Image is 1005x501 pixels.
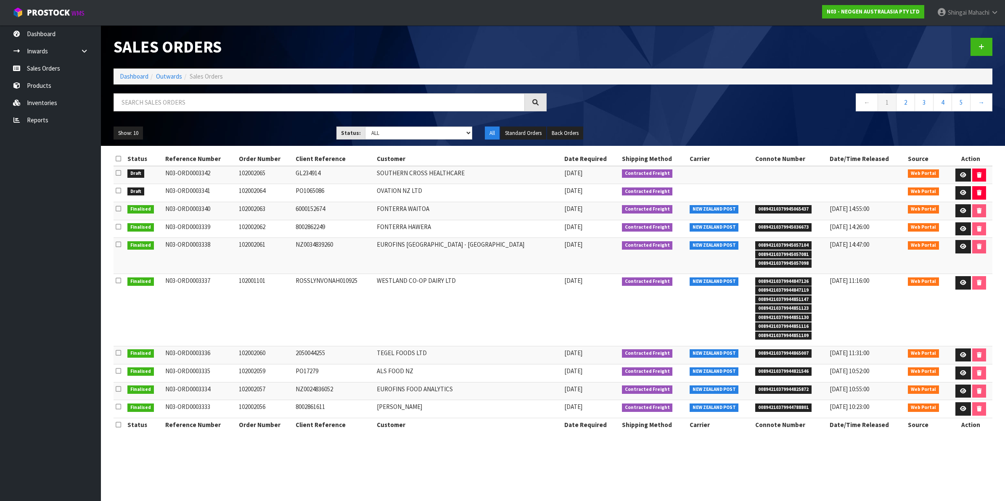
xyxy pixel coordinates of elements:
[127,367,154,376] span: Finalised
[690,277,739,286] span: NEW ZEALAND POST
[163,238,237,274] td: N03-ORD0003338
[127,385,154,394] span: Finalised
[27,7,70,18] span: ProStock
[237,418,294,432] th: Order Number
[828,152,906,166] th: Date/Time Released
[127,169,144,178] span: Draft
[375,184,562,202] td: OVATION NZ LTD
[375,382,562,400] td: EUROFINS FOOD ANALYTICS
[755,286,812,295] span: 00894210379944847119
[908,205,939,214] span: Web Portal
[163,202,237,220] td: N03-ORD0003340
[237,382,294,400] td: 102002057
[564,367,582,375] span: [DATE]
[878,93,897,111] a: 1
[237,400,294,418] td: 102002056
[237,274,294,346] td: 102001101
[908,277,939,286] span: Web Portal
[375,364,562,382] td: ALS FOOD NZ
[163,346,237,364] td: N03-ORD0003336
[294,418,375,432] th: Client Reference
[952,93,971,111] a: 5
[755,332,812,340] span: 00894210379944851109
[237,184,294,202] td: 102002064
[827,8,920,15] strong: N03 - NEOGEN AUSTRALASIA PTY LTD
[896,93,915,111] a: 2
[163,418,237,432] th: Reference Number
[156,72,182,80] a: Outwards
[237,202,294,220] td: 102002063
[294,152,375,166] th: Client Reference
[564,277,582,285] span: [DATE]
[690,349,739,358] span: NEW ZEALAND POST
[564,385,582,393] span: [DATE]
[755,259,812,268] span: 00894210379945057098
[127,241,154,250] span: Finalised
[237,166,294,184] td: 102002065
[163,152,237,166] th: Reference Number
[755,385,812,394] span: 00894210379944825872
[375,166,562,184] td: SOUTHERN CROSS HEALTHCARE
[562,152,620,166] th: Date Required
[375,274,562,346] td: WESTLAND CO-OP DAIRY LTD
[163,382,237,400] td: N03-ORD0003334
[908,187,939,196] span: Web Portal
[622,223,673,232] span: Contracted Freight
[830,240,869,248] span: [DATE] 14:47:00
[690,403,739,412] span: NEW ZEALAND POST
[690,241,739,250] span: NEW ZEALAND POST
[755,349,812,358] span: 00894210379944865007
[163,220,237,238] td: N03-ORD0003339
[755,250,812,259] span: 00894210379945057081
[163,166,237,184] td: N03-ORD0003342
[13,7,23,18] img: cube-alt.png
[294,400,375,418] td: 8002861611
[294,274,375,346] td: ROSSLYNVONAH010925
[755,205,812,214] span: 00894210379945065437
[830,367,869,375] span: [DATE] 10:52:00
[755,314,812,322] span: 00894210379944851130
[294,184,375,202] td: PO1065086
[948,8,967,16] span: Shingai
[622,241,673,250] span: Contracted Freight
[294,382,375,400] td: NZ0024836052
[237,152,294,166] th: Order Number
[114,127,143,140] button: Show: 10
[163,184,237,202] td: N03-ORD0003341
[830,223,869,231] span: [DATE] 14:26:00
[375,220,562,238] td: FONTERRA HAWERA
[375,202,562,220] td: FONTERRA WAITOA
[755,223,812,232] span: 00894210379945036673
[620,418,688,432] th: Shipping Method
[127,205,154,214] span: Finalised
[294,346,375,364] td: 2050044255
[949,418,992,432] th: Action
[294,220,375,238] td: 8002862249
[622,187,673,196] span: Contracted Freight
[908,349,939,358] span: Web Portal
[622,277,673,286] span: Contracted Freight
[755,241,812,250] span: 00894210379945057104
[908,385,939,394] span: Web Portal
[375,346,562,364] td: TEGEL FOODS LTD
[127,277,154,286] span: Finalised
[163,400,237,418] td: N03-ORD0003333
[163,364,237,382] td: N03-ORD0003335
[949,152,992,166] th: Action
[753,418,828,432] th: Connote Number
[127,349,154,358] span: Finalised
[127,223,154,232] span: Finalised
[375,238,562,274] td: EUROFINS [GEOGRAPHIC_DATA] - [GEOGRAPHIC_DATA]
[547,127,583,140] button: Back Orders
[755,403,812,412] span: 00894210379944788801
[564,205,582,213] span: [DATE]
[906,152,949,166] th: Source
[127,187,144,196] span: Draft
[114,93,525,111] input: Search sales orders
[237,238,294,274] td: 102002061
[564,223,582,231] span: [DATE]
[562,418,620,432] th: Date Required
[755,295,812,304] span: 00894210379944851147
[125,152,163,166] th: Status
[294,364,375,382] td: PO17279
